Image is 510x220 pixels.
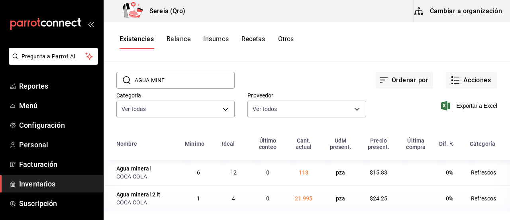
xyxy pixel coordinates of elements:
[364,137,392,150] div: Precio present.
[230,169,237,176] span: 12
[19,120,97,131] span: Configuración
[470,141,495,147] div: Categoría
[299,169,308,176] span: 113
[446,72,497,89] button: Acciones
[443,101,497,111] button: Exportar a Excel
[19,139,97,150] span: Personal
[116,93,235,98] label: Categoría
[222,141,235,147] div: Ideal
[295,195,313,202] span: 21.995
[6,58,98,66] a: Pregunta a Parrot AI
[19,81,97,91] span: Reportes
[197,195,200,202] span: 1
[143,6,186,16] h3: Sereia (Qro)
[290,137,317,150] div: Cant. actual
[197,169,200,176] span: 6
[322,160,359,185] td: pza
[232,195,235,202] span: 4
[241,35,265,49] button: Recetas
[370,169,388,176] span: $15.83
[402,137,430,150] div: Última compra
[322,185,359,211] td: pza
[446,169,453,176] span: 0%
[22,52,86,61] span: Pregunta a Parrot AI
[122,105,146,113] span: Ver todas
[247,93,366,98] label: Proveedor
[116,165,151,172] div: Agua mineral
[120,35,154,49] button: Existencias
[167,35,190,49] button: Balance
[278,35,294,49] button: Otros
[185,141,204,147] div: Mínimo
[135,72,235,88] input: Buscar nombre de insumo
[116,172,175,180] div: COCA COLA
[439,141,453,147] div: Dif. %
[116,198,175,206] div: COCA COLA
[203,35,229,49] button: Insumos
[446,195,453,202] span: 0%
[370,195,388,202] span: $24.25
[19,159,97,170] span: Facturación
[116,141,137,147] div: Nombre
[253,105,277,113] span: Ver todos
[116,190,161,198] div: Agua mineral 2 lt
[19,100,97,111] span: Menú
[465,160,510,185] td: Refrescos
[19,178,97,189] span: Inventarios
[19,198,97,209] span: Suscripción
[120,35,294,49] div: navigation tabs
[465,185,510,211] td: Refrescos
[266,169,269,176] span: 0
[376,72,433,89] button: Ordenar por
[9,48,98,65] button: Pregunta a Parrot AI
[88,21,94,27] button: open_drawer_menu
[266,195,269,202] span: 0
[255,137,281,150] div: Último conteo
[326,137,355,150] div: UdM present.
